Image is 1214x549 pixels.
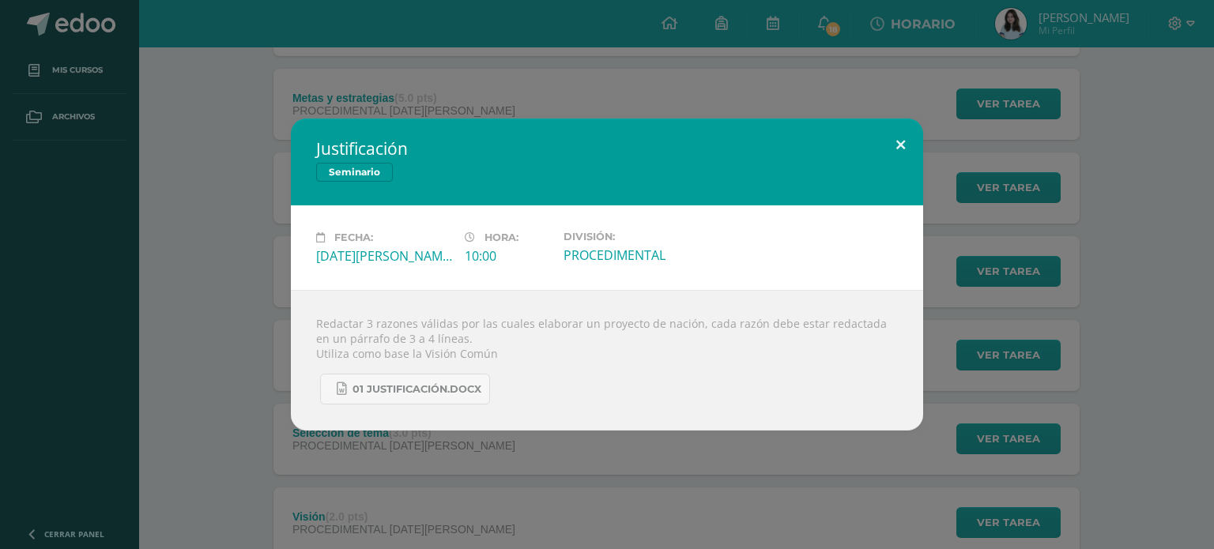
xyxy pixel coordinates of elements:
div: [DATE][PERSON_NAME] [316,247,452,265]
div: Redactar 3 razones válidas por las cuales elaborar un proyecto de nación, cada razón debe estar r... [291,290,923,431]
h2: Justificación [316,137,898,160]
span: 01 Justificación.docx [353,383,481,396]
a: 01 Justificación.docx [320,374,490,404]
div: 10:00 [465,247,551,265]
label: División: [564,231,699,243]
span: Fecha: [334,231,373,243]
div: PROCEDIMENTAL [564,246,699,264]
span: Seminario [316,163,393,182]
span: Hora: [484,231,518,243]
button: Close (Esc) [878,118,923,172]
